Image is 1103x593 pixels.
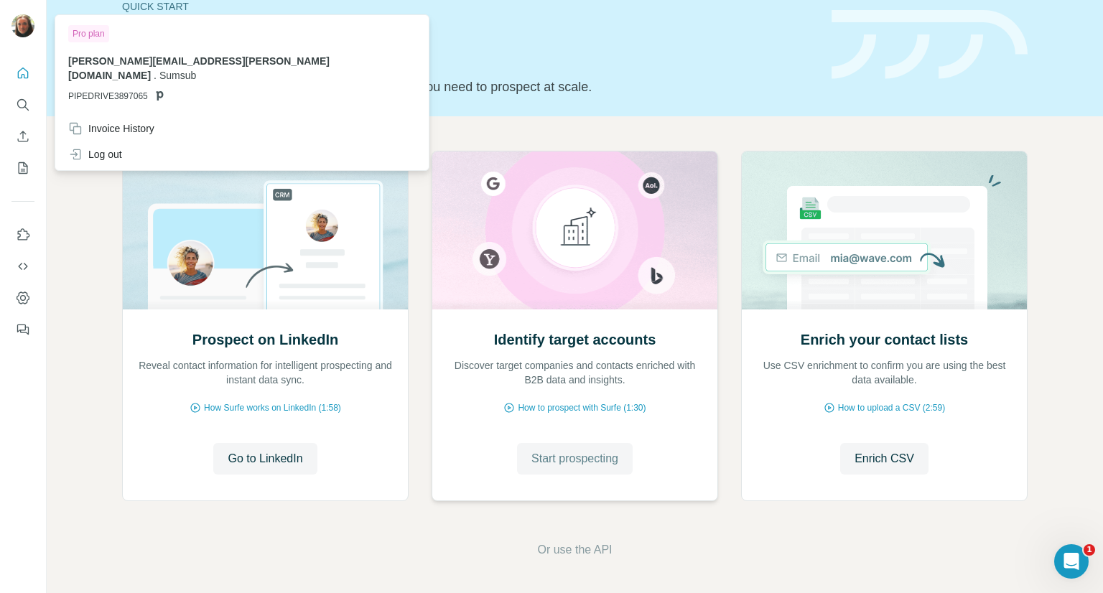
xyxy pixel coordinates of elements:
[11,285,34,311] button: Dashboard
[228,450,302,467] span: Go to LinkedIn
[68,25,109,42] div: Pro plan
[1054,544,1089,579] iframe: Intercom live chat
[518,401,646,414] span: How to prospect with Surfe (1:30)
[756,358,1013,387] p: Use CSV enrichment to confirm you are using the best data available.
[447,358,703,387] p: Discover target companies and contacts enriched with B2B data and insights.
[11,14,34,37] img: Avatar
[11,123,34,149] button: Enrich CSV
[11,60,34,86] button: Quick start
[68,147,122,162] div: Log out
[11,253,34,279] button: Use Surfe API
[801,330,968,350] h2: Enrich your contact lists
[68,55,330,81] span: [PERSON_NAME][EMAIL_ADDRESS][PERSON_NAME][DOMAIN_NAME]
[192,330,338,350] h2: Prospect on LinkedIn
[1084,544,1095,556] span: 1
[154,70,157,81] span: .
[531,450,618,467] span: Start prospecting
[494,330,656,350] h2: Identify target accounts
[68,121,154,136] div: Invoice History
[432,151,718,309] img: Identify target accounts
[159,70,196,81] span: Sumsub
[838,401,945,414] span: How to upload a CSV (2:59)
[122,39,814,68] h1: Let’s prospect together
[11,155,34,181] button: My lists
[840,443,929,475] button: Enrich CSV
[122,77,814,97] p: Pick your starting point and we’ll provide everything you need to prospect at scale.
[517,443,633,475] button: Start prospecting
[11,317,34,342] button: Feedback
[537,541,612,559] button: Or use the API
[122,151,409,309] img: Prospect on LinkedIn
[137,358,394,387] p: Reveal contact information for intelligent prospecting and instant data sync.
[832,10,1028,80] img: banner
[213,443,317,475] button: Go to LinkedIn
[855,450,914,467] span: Enrich CSV
[741,151,1028,309] img: Enrich your contact lists
[204,401,341,414] span: How Surfe works on LinkedIn (1:58)
[68,90,148,103] span: PIPEDRIVE3897065
[11,222,34,248] button: Use Surfe on LinkedIn
[11,92,34,118] button: Search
